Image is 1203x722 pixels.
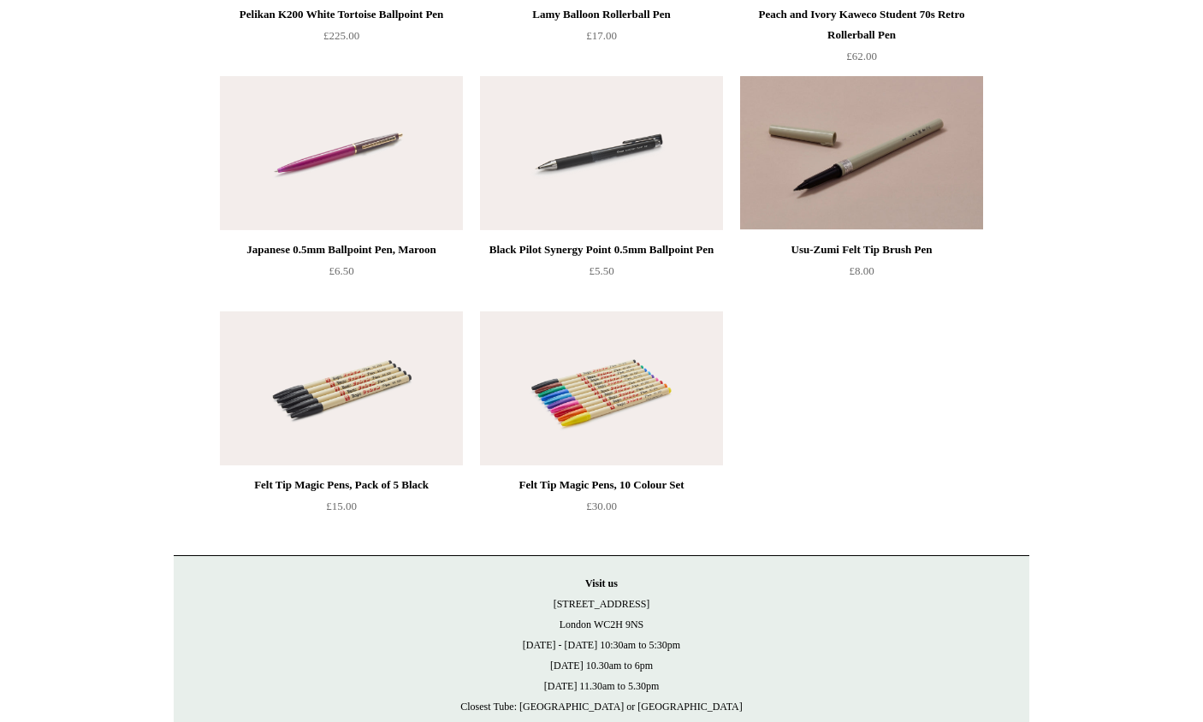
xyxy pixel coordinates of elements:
img: Felt Tip Magic Pens, Pack of 5 Black [220,311,463,465]
span: £6.50 [329,264,353,277]
div: Usu-Zumi Felt Tip Brush Pen [744,240,979,260]
img: Usu-Zumi Felt Tip Brush Pen [740,76,983,230]
a: Felt Tip Magic Pens, 10 Colour Set £30.00 [480,475,723,545]
div: Peach and Ivory Kaweco Student 70s Retro Rollerball Pen [744,4,979,45]
strong: Visit us [585,577,618,589]
a: Lamy Balloon Rollerball Pen £17.00 [480,4,723,74]
a: Black Pilot Synergy Point 0.5mm Ballpoint Pen Black Pilot Synergy Point 0.5mm Ballpoint Pen [480,76,723,230]
a: Japanese 0.5mm Ballpoint Pen, Maroon £6.50 [220,240,463,310]
div: Lamy Balloon Rollerball Pen [484,4,719,25]
span: £30.00 [586,500,617,512]
p: [STREET_ADDRESS] London WC2H 9NS [DATE] - [DATE] 10:30am to 5:30pm [DATE] 10.30am to 6pm [DATE] 1... [191,573,1012,717]
div: Felt Tip Magic Pens, 10 Colour Set [484,475,719,495]
a: Felt Tip Magic Pens, Pack of 5 Black Felt Tip Magic Pens, Pack of 5 Black [220,311,463,465]
div: Black Pilot Synergy Point 0.5mm Ballpoint Pen [484,240,719,260]
span: £62.00 [846,50,877,62]
a: Pelikan K200 White Tortoise Ballpoint Pen £225.00 [220,4,463,74]
span: £15.00 [326,500,357,512]
a: Felt Tip Magic Pens, 10 Colour Set Felt Tip Magic Pens, 10 Colour Set [480,311,723,465]
div: Felt Tip Magic Pens, Pack of 5 Black [224,475,459,495]
img: Felt Tip Magic Pens, 10 Colour Set [480,311,723,465]
div: Japanese 0.5mm Ballpoint Pen, Maroon [224,240,459,260]
div: Pelikan K200 White Tortoise Ballpoint Pen [224,4,459,25]
span: £17.00 [586,29,617,42]
a: Black Pilot Synergy Point 0.5mm Ballpoint Pen £5.50 [480,240,723,310]
a: Usu-Zumi Felt Tip Brush Pen £8.00 [740,240,983,310]
a: Felt Tip Magic Pens, Pack of 5 Black £15.00 [220,475,463,545]
img: Japanese 0.5mm Ballpoint Pen, Maroon [220,76,463,230]
a: Japanese 0.5mm Ballpoint Pen, Maroon Japanese 0.5mm Ballpoint Pen, Maroon [220,76,463,230]
img: Black Pilot Synergy Point 0.5mm Ballpoint Pen [480,76,723,230]
a: Peach and Ivory Kaweco Student 70s Retro Rollerball Pen £62.00 [740,4,983,74]
a: Usu-Zumi Felt Tip Brush Pen Usu-Zumi Felt Tip Brush Pen [740,76,983,230]
span: £8.00 [849,264,874,277]
span: £225.00 [323,29,359,42]
span: £5.50 [589,264,613,277]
